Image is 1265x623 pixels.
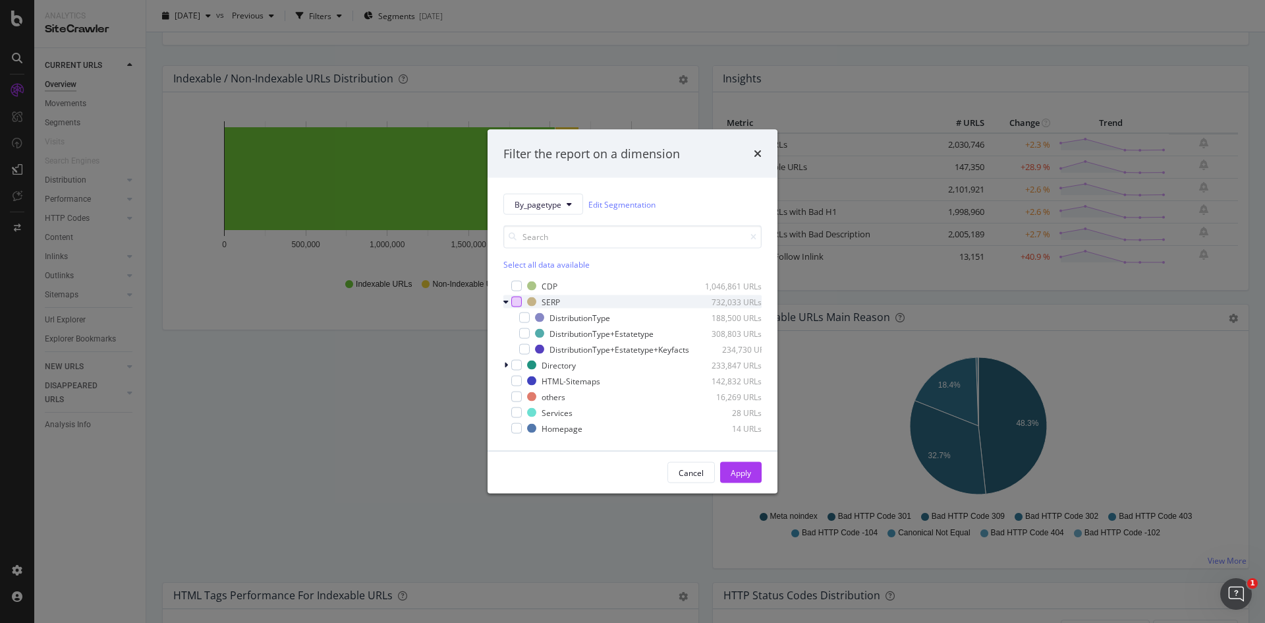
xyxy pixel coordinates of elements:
div: CDP [542,280,557,291]
div: Apply [731,467,751,478]
div: 233,847 URLs [697,359,762,371]
iframe: Intercom live chat [1220,578,1252,610]
div: modal [488,129,777,494]
div: SERP [542,296,560,307]
div: Cancel [679,467,704,478]
div: 1,046,861 URLs [697,280,762,291]
button: Apply [720,462,762,483]
div: Directory [542,359,576,371]
button: By_pagetype [503,194,583,215]
div: others [542,391,565,402]
div: HTML-Sitemaps [542,375,600,386]
div: Filter the report on a dimension [503,145,680,162]
span: 1 [1247,578,1258,589]
div: 188,500 URLs [697,312,762,323]
div: 28 URLs [697,407,762,418]
div: Services [542,407,573,418]
div: DistributionType+Estatetype+Keyfacts [549,343,689,355]
div: Homepage [542,423,582,434]
input: Search [503,225,762,249]
div: times [754,145,762,162]
div: Select all data available [503,259,762,270]
div: DistributionType+Estatetype [549,328,654,339]
div: 308,803 URLs [697,328,762,339]
div: 14 URLs [697,423,762,434]
span: By_pagetype [515,198,561,210]
a: Edit Segmentation [588,197,656,211]
button: Cancel [667,462,715,483]
div: 732,033 URLs [697,296,762,307]
div: 16,269 URLs [697,391,762,402]
div: 142,832 URLs [697,375,762,386]
div: 234,730 URLs [708,343,772,355]
div: DistributionType [549,312,610,323]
